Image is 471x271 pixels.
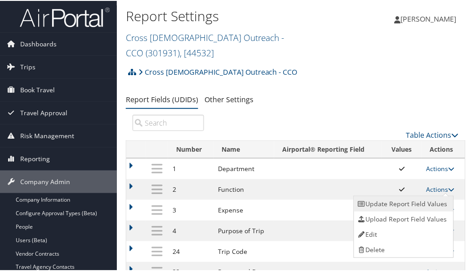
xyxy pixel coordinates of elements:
input: Search [133,114,204,130]
h1: Report Settings [126,6,352,25]
a: Actions [427,163,455,172]
a: Upload Report Field Values [354,211,451,226]
a: Cross [DEMOGRAPHIC_DATA] Outreach - CCO [126,31,284,58]
td: 4 [168,220,214,240]
span: Book Travel [20,78,55,100]
span: Company Admin [20,170,70,192]
a: Table Actions [406,129,459,139]
a: Edit [354,226,451,241]
a: Update Report Field Values [354,195,451,211]
a: Report Fields (UDIDs) [126,94,198,104]
span: Dashboards [20,32,57,54]
td: Function [214,178,275,199]
td: 1 [168,158,214,178]
span: ( 301931 ) [146,46,180,58]
img: airportal-logo.png [20,6,110,27]
th: Actions [422,140,465,158]
td: Trip Code [214,240,275,261]
th: Name [214,140,275,158]
td: 3 [168,199,214,220]
span: Trips [20,55,36,77]
td: Department [214,158,275,178]
td: Expense [214,199,275,220]
td: 24 [168,240,214,261]
th: Values [382,140,422,158]
span: Reporting [20,147,50,169]
a: Other Settings [204,94,253,104]
th: Airportal&reg; Reporting Field [274,140,382,158]
th: Number [168,140,214,158]
td: 2 [168,178,214,199]
span: [PERSON_NAME] [401,13,457,23]
a: [PERSON_NAME] [395,5,466,32]
span: , [ 44532 ] [180,46,214,58]
span: Risk Management [20,124,74,146]
td: Purpose of Trip [214,220,275,240]
a: Delete [354,241,451,257]
a: Cross [DEMOGRAPHIC_DATA] Outreach - CCO [138,62,298,80]
a: Actions [427,184,455,193]
th: : activate to sort column descending [146,140,168,158]
span: Travel Approval [20,101,67,123]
